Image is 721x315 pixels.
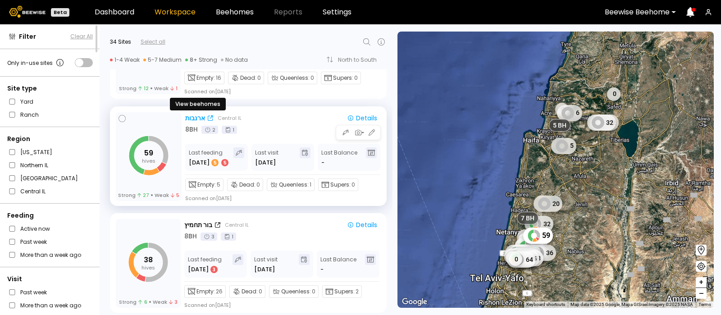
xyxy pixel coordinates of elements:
[20,173,78,183] label: [GEOGRAPHIC_DATA]
[144,255,153,265] tspan: 38
[119,85,178,91] div: Strong Weak
[188,265,219,274] div: [DATE]
[521,214,534,222] span: 7 BH
[138,85,149,91] span: 12
[20,110,39,119] label: Ranch
[525,216,553,232] div: 32
[513,250,542,266] div: 53
[259,288,262,296] span: 0
[225,221,249,228] div: Central IL
[269,285,319,298] div: Queenless:
[509,252,522,266] div: 0
[322,285,362,298] div: Supers:
[201,233,217,241] div: 3
[321,147,357,167] div: Last Balance
[95,9,134,16] a: Dashboard
[310,181,311,189] span: 1
[267,178,315,191] div: Queenless:
[229,285,265,298] div: Dead:
[254,254,278,274] div: Last visit
[506,251,519,265] div: 0
[7,134,93,144] div: Region
[143,56,182,64] div: 5-7 Medium
[553,121,566,129] span: 5 BH
[218,114,242,122] div: Central IL
[118,192,180,198] div: Strong Weak
[7,84,93,93] div: Site type
[356,288,359,296] span: 2
[184,285,226,298] div: Empty:
[343,220,381,230] button: Details
[354,74,358,82] span: 0
[507,251,539,267] div: 115
[338,57,383,63] div: North to South
[511,247,540,264] div: 36
[526,301,565,308] button: Keyboard shortcuts
[400,296,429,308] img: Google
[523,227,553,243] div: 59
[185,125,198,134] div: 8 BH
[184,220,212,230] div: בור תחמיץ
[505,245,534,261] div: 43
[551,137,576,154] div: 5
[188,254,222,274] div: Last feeding
[321,158,324,167] span: -
[607,87,621,100] div: 0
[185,114,205,123] div: ארנבות
[141,264,155,271] tspan: hives
[274,9,302,16] span: Reports
[217,181,220,189] span: 5
[216,74,221,82] span: 16
[7,57,65,68] div: Only in-use sites
[534,196,562,212] div: 20
[227,178,263,191] div: Dead:
[268,72,317,84] div: Queenless:
[510,248,538,264] div: 44
[141,38,165,46] div: Select all
[570,302,693,307] span: Map data ©2025 Google, Mapa GISrael Imagery ©2025 NASA
[184,232,197,241] div: 8 BH
[698,277,704,288] span: +
[318,178,358,191] div: Supers:
[257,74,261,82] span: 0
[20,224,50,233] label: Active now
[185,56,217,64] div: 8+ Strong
[513,248,542,265] div: 32
[144,148,153,158] tspan: 59
[216,9,254,16] a: Beehomes
[189,158,229,167] div: [DATE]
[189,147,229,167] div: Last feeding
[320,254,356,274] div: Last Balance
[210,266,218,273] div: 3
[310,74,314,82] span: 0
[7,274,93,284] div: Visit
[19,32,36,41] span: Filter
[170,85,178,91] span: 1
[321,72,361,84] div: Supers:
[184,301,231,309] div: Scanned on [DATE]
[221,233,236,241] div: 1
[20,160,48,170] label: Northern IL
[555,102,569,116] div: 0
[527,245,556,261] div: 36
[222,126,237,134] div: 1
[211,159,219,166] div: 5
[185,195,232,202] div: Scanned on [DATE]
[557,105,582,121] div: 6
[254,265,275,274] div: [DATE]
[137,192,149,198] span: 27
[400,296,429,308] a: Open this area in Google Maps (opens a new window)
[20,250,81,260] label: More than a week ago
[51,8,69,17] div: Beta
[169,299,178,305] span: 3
[323,9,351,16] a: Settings
[119,299,178,305] div: Strong Weak
[201,126,218,134] div: 2
[312,288,315,296] span: 0
[504,248,533,265] div: 38
[20,237,47,247] label: Past week
[70,32,93,41] button: Clear All
[170,98,226,110] div: View beehomes
[184,88,231,95] div: Scanned on [DATE]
